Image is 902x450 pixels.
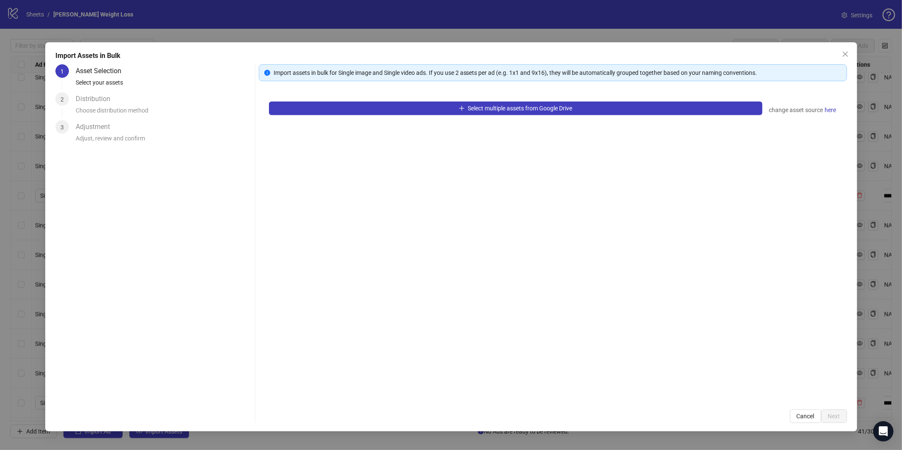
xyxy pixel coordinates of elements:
div: Choose distribution method [76,106,252,120]
button: Next [821,409,847,423]
div: Asset Selection [76,64,128,78]
span: Select multiple assets from Google Drive [468,105,572,112]
div: Distribution [76,92,117,106]
span: close [842,51,848,58]
div: Select your assets [76,78,252,92]
span: plus [458,105,464,111]
span: 2 [60,96,64,103]
div: Adjustment [76,120,117,134]
div: change asset source [769,105,836,115]
span: info-circle [264,70,270,76]
button: Select multiple assets from Google Drive [269,102,762,115]
button: Cancel [790,409,821,423]
div: Import Assets in Bulk [55,51,847,61]
span: 1 [60,68,64,75]
button: Close [838,47,852,61]
div: Adjust, review and confirm [76,134,252,148]
div: Import assets in bulk for Single image and Single video ads. If you use 2 assets per ad (e.g. 1x1... [273,68,841,77]
span: 3 [60,124,64,131]
span: Cancel [796,413,814,420]
a: here [824,105,836,115]
div: Open Intercom Messenger [873,421,894,442]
